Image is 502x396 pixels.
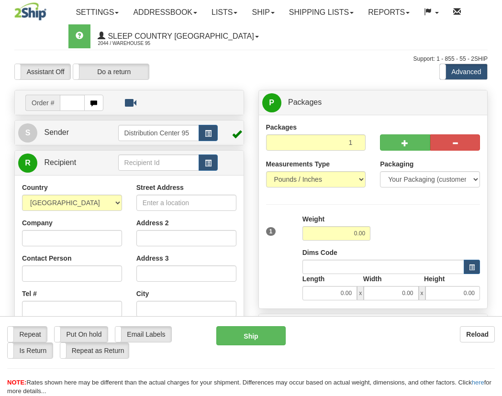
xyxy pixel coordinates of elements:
[380,159,413,169] label: Packaging
[262,93,281,112] span: P
[136,218,169,228] label: Address 2
[136,253,169,263] label: Address 3
[424,274,445,284] label: Height
[44,158,76,166] span: Recipient
[302,274,325,284] label: Length
[18,123,37,143] span: S
[25,95,60,111] span: Order #
[105,32,254,40] span: Sleep Country [GEOGRAPHIC_DATA]
[115,327,171,342] label: Email Labels
[126,0,204,24] a: Addressbook
[22,218,53,228] label: Company
[118,154,200,171] input: Recipient Id
[262,93,484,112] a: P Packages
[245,0,281,24] a: Ship
[14,55,488,63] div: Support: 1 - 855 - 55 - 2SHIP
[216,326,286,345] button: Ship
[18,153,107,173] a: R Recipient
[8,327,47,342] label: Repeat
[18,154,37,173] span: R
[136,289,149,298] label: City
[60,343,129,358] label: Repeat as Return
[466,330,489,338] b: Reload
[363,274,382,284] label: Width
[302,214,324,224] label: Weight
[266,227,276,236] span: 1
[419,286,425,300] span: x
[7,379,26,386] span: NOTE:
[472,379,484,386] a: here
[302,248,337,257] label: Dims Code
[55,327,108,342] label: Put On hold
[73,64,149,79] label: Do a return
[15,64,70,79] label: Assistant Off
[440,64,487,79] label: Advanced
[44,128,69,136] span: Sender
[288,98,322,106] span: Packages
[357,286,364,300] span: x
[266,122,297,132] label: Packages
[204,0,245,24] a: Lists
[90,24,266,48] a: Sleep Country [GEOGRAPHIC_DATA] 2044 / Warehouse 95
[22,253,71,263] label: Contact Person
[18,123,118,143] a: S Sender
[68,0,126,24] a: Settings
[118,125,200,141] input: Sender Id
[8,343,53,358] label: Is Return
[480,149,501,247] iframe: chat widget
[282,0,361,24] a: Shipping lists
[136,183,184,192] label: Street Address
[361,0,417,24] a: Reports
[22,289,37,298] label: Tel #
[22,183,48,192] label: Country
[460,326,495,342] button: Reload
[136,195,236,211] input: Enter a location
[14,2,46,21] img: logo2044.jpg
[266,159,330,169] label: Measurements Type
[98,39,169,48] span: 2044 / Warehouse 95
